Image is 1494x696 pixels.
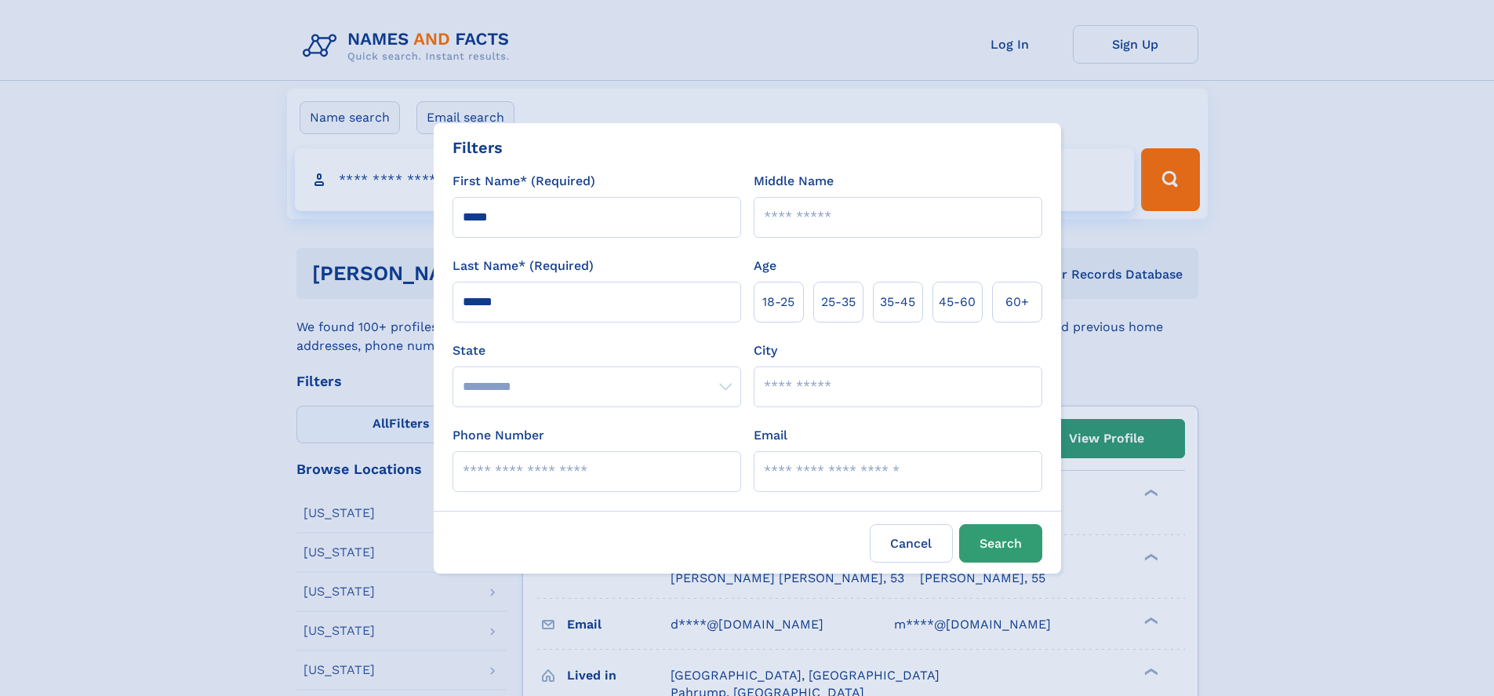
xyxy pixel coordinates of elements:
span: 60+ [1005,293,1029,312]
div: Filters [453,136,503,159]
label: Cancel [870,524,953,563]
label: Middle Name [754,172,834,191]
label: Last Name* (Required) [453,257,594,275]
button: Search [959,524,1042,563]
label: Phone Number [453,426,544,445]
span: 35‑45 [880,293,915,312]
label: Age [754,257,776,275]
span: 25‑35 [821,293,856,312]
label: Email [754,426,787,445]
label: City [754,341,777,360]
label: First Name* (Required) [453,172,595,191]
span: 45‑60 [939,293,976,312]
label: State [453,341,741,360]
span: 18‑25 [762,293,794,312]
